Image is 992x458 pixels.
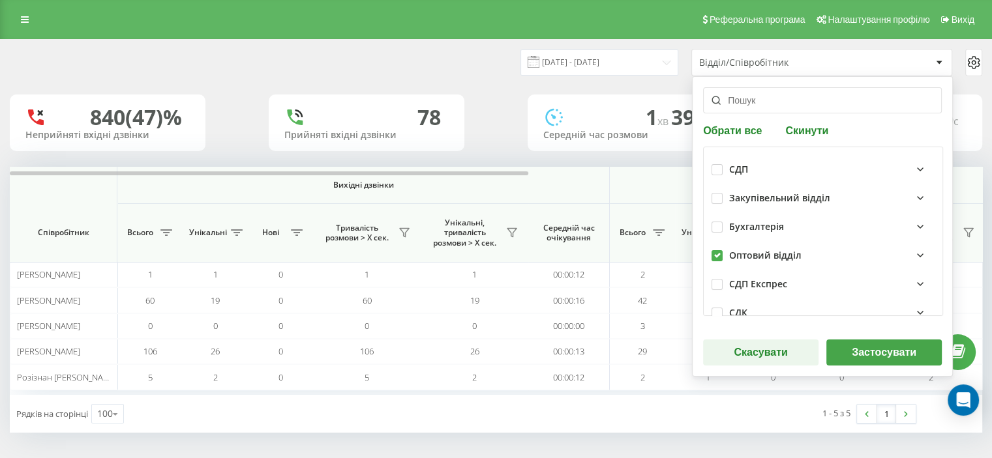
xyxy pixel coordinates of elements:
span: 0 [278,268,283,280]
span: Середній час очікування [538,223,599,243]
span: Тривалість розмови > Х сек. [320,223,395,243]
span: 26 [211,345,220,357]
td: 00:00:12 [528,364,610,390]
span: 2 [640,371,645,383]
td: 00:00:13 [528,339,610,364]
span: 2 [213,371,218,383]
span: 19 [211,294,220,306]
div: Неприйняті вхідні дзвінки [25,130,190,141]
span: хв [657,114,671,128]
span: 1 [472,268,477,280]
span: 60 [145,294,155,306]
span: Співробітник [21,227,106,238]
div: Середній час розмови [543,130,708,141]
span: 0 [839,371,844,383]
span: 19 [470,294,479,306]
span: Реферальна програма [710,14,805,25]
span: 26 [470,345,479,357]
span: [PERSON_NAME] [17,294,80,306]
span: Унікальні, тривалість розмови > Х сек. [427,218,502,248]
span: 60 [363,294,372,306]
div: Відділ/Співробітник [699,57,855,68]
div: Бухгалтерія [729,222,784,233]
span: 0 [771,371,775,383]
td: 00:00:12 [528,262,610,287]
span: Вихід [952,14,974,25]
input: Пошук [703,87,942,113]
span: 5 [365,371,369,383]
span: [PERSON_NAME] [17,268,80,280]
span: Рядків на сторінці [16,408,88,420]
span: Унікальні [189,227,227,238]
span: 2 [472,371,477,383]
button: Скасувати [703,339,819,365]
span: c [954,114,959,128]
span: 1 [706,371,710,383]
span: 0 [213,320,218,332]
span: Унікальні [682,227,719,238]
div: Open Intercom Messenger [948,384,979,416]
a: 1 [877,405,896,423]
button: Скинути [781,124,832,136]
span: 1 [148,268,153,280]
button: Застосувати [826,339,942,365]
span: 0 [278,320,283,332]
div: 78 [417,105,441,130]
td: 00:00:16 [528,287,610,313]
td: 00:00:00 [528,313,610,339]
span: 0 [278,371,283,383]
span: Всього [616,227,649,238]
span: 0 [278,345,283,357]
div: Прийняті вхідні дзвінки [284,130,449,141]
span: Налаштування профілю [828,14,929,25]
div: 1 - 5 з 5 [822,407,850,420]
span: 1 [365,268,369,280]
div: 100 [97,407,113,420]
span: 1 [646,103,671,131]
span: 106 [143,345,157,357]
span: 0 [148,320,153,332]
div: СДК [729,308,747,319]
span: Розізнан [PERSON_NAME] [17,371,117,383]
span: 39 [671,103,700,131]
span: 106 [360,345,374,357]
span: 0 [365,320,369,332]
span: 42 [638,294,647,306]
span: 5 [148,371,153,383]
div: СДП [729,164,748,175]
div: Оптовий відділ [729,250,802,261]
span: Всього [124,227,157,238]
span: Нові [254,227,287,238]
span: 3 [640,320,645,332]
div: СДП Експрес [729,279,787,290]
span: 1 [213,268,218,280]
span: Вихідні дзвінки [148,180,579,190]
div: 840 (47)% [90,105,182,130]
span: 0 [278,294,283,306]
span: 2 [929,371,933,383]
span: 29 [638,345,647,357]
span: 2 [640,268,645,280]
div: Закупівельний відділ [729,193,830,204]
span: 0 [472,320,477,332]
button: Обрати все [703,124,766,136]
span: [PERSON_NAME] [17,345,80,357]
span: [PERSON_NAME] [17,320,80,332]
